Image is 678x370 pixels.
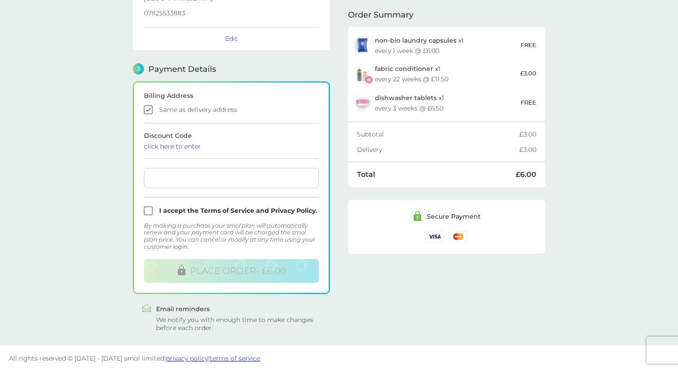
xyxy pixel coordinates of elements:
p: 07825533883 [144,10,319,16]
span: Discount Code [144,132,319,150]
p: £3.00 [520,69,536,78]
button: PLACE ORDER- £6.00 [144,259,319,283]
a: privacy policy [166,354,208,362]
p: x 1 [375,37,464,44]
img: /assets/icons/cards/visa.svg [426,231,444,242]
button: Edit [225,35,238,43]
div: click here to enter [144,143,319,150]
div: Delivery [357,146,519,153]
span: fabric conditioner [375,65,433,73]
div: £3.00 [519,131,536,137]
div: Total [357,171,516,178]
span: 3 [133,63,144,75]
p: x 1 [375,94,444,101]
p: FREE [521,98,536,107]
div: £3.00 [519,146,536,153]
div: every 3 weeks @ £6.50 [375,105,443,111]
span: Order Summary [348,11,413,19]
span: Payment Details [148,65,216,73]
div: We notify you with enough time to make changes before each order. [156,316,321,332]
div: Email reminders [156,306,321,312]
div: Billing Address [144,92,319,99]
div: every 1 week @ £6.00 [375,48,439,54]
div: By making a purchase your smol plan will automatically renew and your payment card will be charge... [144,222,319,250]
div: Subtotal [357,131,519,137]
div: every 22 weeks @ £11.50 [375,76,448,82]
p: FREE [521,40,536,50]
iframe: Secure card payment input frame [148,174,315,182]
span: PLACE ORDER - £6.00 [190,265,286,276]
div: Secure Payment [427,213,481,220]
img: /assets/icons/cards/mastercard.svg [449,231,467,242]
span: dishwasher tablets [375,94,437,102]
a: terms of service [210,354,260,362]
div: £6.00 [516,171,536,178]
span: non-bio laundry capsules [375,36,456,44]
p: x 1 [375,65,440,72]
